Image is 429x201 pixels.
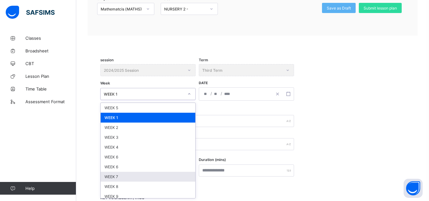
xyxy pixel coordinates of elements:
[25,99,76,104] span: Assessment Format
[101,162,195,172] div: WEEK 6
[404,179,423,198] button: Open asap
[199,58,208,62] span: Term
[101,7,143,11] div: Mathematcis (MATHS)
[25,74,76,79] span: Lesson Plan
[101,113,195,123] div: WEEK 1
[220,91,223,96] span: /
[100,58,114,62] span: session
[364,6,397,10] span: Submit lesson plan
[25,61,76,66] span: CBT
[25,48,76,53] span: Broadsheet
[6,6,55,19] img: safsims
[101,172,195,182] div: WEEK 7
[101,123,195,132] div: WEEK 2
[101,103,195,113] div: WEEK 5
[101,152,195,162] div: WEEK 6
[164,7,206,11] div: NURSERY 2 -
[210,91,212,96] span: /
[199,81,208,85] span: Date
[25,186,76,191] span: Help
[199,157,226,162] label: Duration (mins)
[25,36,76,41] span: Classes
[327,6,351,10] span: Save as Draft
[101,142,195,152] div: WEEK 4
[101,182,195,191] div: WEEK 8
[100,81,110,85] span: Week
[25,86,76,91] span: Time Table
[104,92,184,97] div: WEEK 1
[101,132,195,142] div: WEEK 3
